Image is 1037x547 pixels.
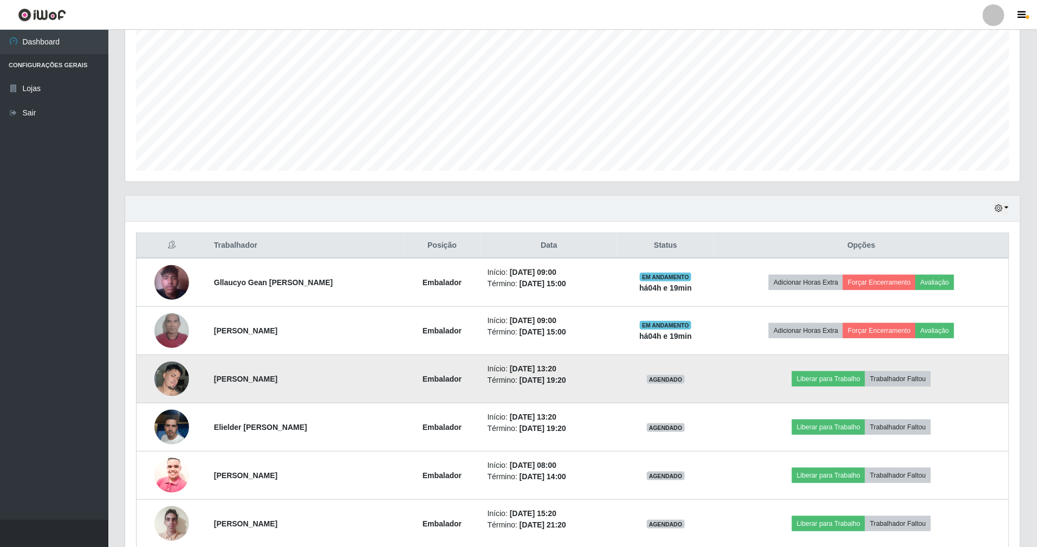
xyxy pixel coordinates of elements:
[865,420,931,435] button: Trabalhador Faltou
[214,423,307,432] strong: Elielder [PERSON_NAME]
[154,252,189,313] img: 1750804753278.jpeg
[488,363,611,375] li: Início:
[510,364,556,373] time: [DATE] 13:20
[520,520,566,529] time: [DATE] 21:20
[488,460,611,471] li: Início:
[214,375,277,383] strong: [PERSON_NAME]
[423,519,462,528] strong: Embalador
[423,326,462,335] strong: Embalador
[520,424,566,433] time: [DATE] 19:20
[423,423,462,432] strong: Embalador
[639,284,692,292] strong: há 04 h e 19 min
[865,371,931,387] button: Trabalhador Faltou
[481,233,617,259] th: Data
[510,316,556,325] time: [DATE] 09:00
[488,423,611,434] li: Término:
[154,356,189,402] img: 1743919207557.jpeg
[843,323,916,338] button: Forçar Encerramento
[488,278,611,289] li: Término:
[792,468,865,483] button: Liberar para Trabalho
[488,267,611,278] li: Início:
[423,471,462,480] strong: Embalador
[488,519,611,531] li: Término:
[510,268,556,276] time: [DATE] 09:00
[865,516,931,531] button: Trabalhador Faltou
[792,420,865,435] button: Liberar para Trabalho
[154,300,189,362] img: 1756344297105.jpeg
[640,321,691,330] span: EM ANDAMENTO
[520,327,566,336] time: [DATE] 15:00
[488,411,611,423] li: Início:
[208,233,404,259] th: Trabalhador
[520,472,566,481] time: [DATE] 14:00
[154,500,189,546] img: 1740100256031.jpeg
[18,8,66,22] img: CoreUI Logo
[214,278,333,287] strong: Gllaucyo Gean [PERSON_NAME]
[423,278,462,287] strong: Embalador
[647,423,685,432] span: AGENDADO
[214,471,277,480] strong: [PERSON_NAME]
[714,233,1009,259] th: Opções
[769,323,843,338] button: Adicionar Horas Extra
[488,471,611,482] li: Término:
[769,275,843,290] button: Adicionar Horas Extra
[510,413,556,421] time: [DATE] 13:20
[520,279,566,288] time: [DATE] 15:00
[647,375,685,384] span: AGENDADO
[647,472,685,480] span: AGENDADO
[154,396,189,458] img: 1745009989662.jpeg
[404,233,481,259] th: Posição
[617,233,714,259] th: Status
[792,516,865,531] button: Liberar para Trabalho
[488,326,611,338] li: Término:
[520,376,566,384] time: [DATE] 19:20
[843,275,916,290] button: Forçar Encerramento
[510,509,556,518] time: [DATE] 15:20
[154,453,189,499] img: 1744125761618.jpeg
[640,273,691,281] span: EM ANDAMENTO
[792,371,865,387] button: Liberar para Trabalho
[865,468,931,483] button: Trabalhador Faltou
[488,315,611,326] li: Início:
[916,323,954,338] button: Avaliação
[639,332,692,340] strong: há 04 h e 19 min
[488,375,611,386] li: Término:
[214,326,277,335] strong: [PERSON_NAME]
[916,275,954,290] button: Avaliação
[423,375,462,383] strong: Embalador
[510,461,556,469] time: [DATE] 08:00
[214,519,277,528] strong: [PERSON_NAME]
[488,508,611,519] li: Início:
[647,520,685,529] span: AGENDADO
